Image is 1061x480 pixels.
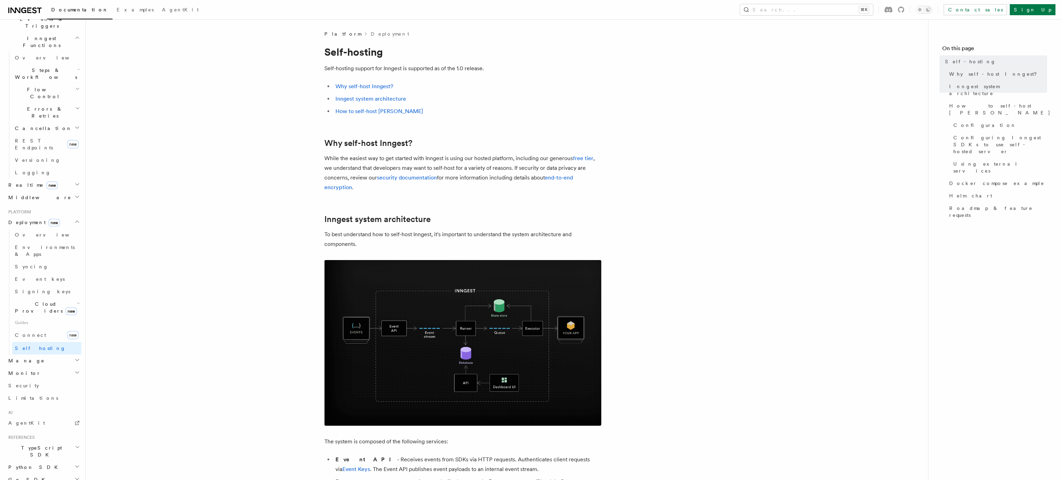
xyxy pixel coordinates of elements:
[15,55,86,61] span: Overview
[12,154,81,166] a: Versioning
[324,214,431,224] a: Inngest system architecture
[324,138,412,148] a: Why self-host Inngest?
[6,216,81,229] button: Deploymentnew
[945,58,996,65] span: Self-hosting
[6,410,13,415] span: AI
[46,182,58,189] span: new
[117,7,154,12] span: Examples
[324,30,361,37] span: Platform
[573,155,593,161] a: free tier
[6,16,75,29] span: Events & Triggers
[946,202,1047,221] a: Roadmap & feature requests
[12,273,81,285] a: Event keys
[12,67,77,81] span: Steps & Workflows
[335,456,397,463] strong: Event API
[51,7,108,12] span: Documentation
[12,83,81,103] button: Flow Control
[15,289,70,294] span: Signing keys
[8,383,39,388] span: Security
[324,64,601,73] p: Self-hosting support for Inngest is supported as of the 1.0 release.
[377,174,437,181] a: security documentation
[15,170,51,175] span: Logging
[6,435,35,440] span: References
[12,135,81,154] a: REST Endpointsnew
[12,342,81,354] a: Self hosting
[158,2,203,19] a: AgentKit
[6,229,81,354] div: Deploymentnew
[942,44,1047,55] h4: On this page
[6,354,81,367] button: Manage
[12,122,81,135] button: Cancellation
[67,331,79,339] span: new
[15,138,53,150] span: REST Endpoints
[15,264,48,269] span: Syncing
[951,119,1047,131] a: Configuration
[335,95,406,102] a: Inngest system architecture
[949,71,1042,77] span: Why self-host Inngest?
[740,4,873,15] button: Search...⌘K
[951,131,1047,158] a: Configuring Inngest SDKs to use self-hosted server
[949,102,1051,116] span: How to self-host [PERSON_NAME]
[12,86,75,100] span: Flow Control
[951,158,1047,177] a: Using external services
[15,232,86,238] span: Overview
[953,160,1047,174] span: Using external services
[371,30,409,37] a: Deployment
[6,194,71,201] span: Middleware
[324,437,601,446] p: The system is composed of the following services:
[6,32,81,52] button: Inngest Functions
[6,209,31,215] span: Platform
[67,140,79,148] span: new
[6,13,81,32] button: Events & Triggers
[6,417,81,429] a: AgentKit
[6,191,81,204] button: Middleware
[12,298,81,317] button: Cloud Providersnew
[942,55,1047,68] a: Self-hosting
[162,7,199,12] span: AgentKit
[65,307,77,315] span: new
[12,64,81,83] button: Steps & Workflows
[12,103,81,122] button: Errors & Retries
[949,192,992,199] span: Helm chart
[324,46,601,58] h1: Self-hosting
[6,219,60,226] span: Deployment
[946,68,1047,80] a: Why self-host Inngest?
[12,260,81,273] a: Syncing
[6,35,75,49] span: Inngest Functions
[8,395,58,401] span: Limitations
[12,105,75,119] span: Errors & Retries
[6,179,81,191] button: Realtimenew
[6,464,62,471] span: Python SDK
[946,100,1047,119] a: How to self-host [PERSON_NAME]
[6,52,81,179] div: Inngest Functions
[324,230,601,249] p: To best understand how to self-host Inngest, it's important to understand the system architecture...
[946,80,1047,100] a: Inngest system architecture
[12,285,81,298] a: Signing keys
[333,455,601,474] li: - Receives events from SDKs via HTTP requests. Authenticates client requests via . The Event API ...
[15,345,66,351] span: Self hosting
[342,466,370,472] a: Event Keys
[12,166,81,179] a: Logging
[6,370,41,377] span: Monitor
[953,122,1016,129] span: Configuration
[6,367,81,379] button: Monitor
[953,134,1047,155] span: Configuring Inngest SDKs to use self-hosted server
[859,6,869,13] kbd: ⌘K
[15,332,46,338] span: Connect
[15,276,65,282] span: Event keys
[12,52,81,64] a: Overview
[6,357,45,364] span: Manage
[12,229,81,241] a: Overview
[916,6,932,14] button: Toggle dark mode
[12,328,81,342] a: Connectnew
[6,379,81,392] a: Security
[6,392,81,404] a: Limitations
[949,83,1047,97] span: Inngest system architecture
[949,205,1047,219] span: Roadmap & feature requests
[949,180,1044,187] span: Docker compose example
[15,244,75,257] span: Environments & Apps
[15,157,61,163] span: Versioning
[6,461,81,473] button: Python SDK
[113,2,158,19] a: Examples
[946,190,1047,202] a: Helm chart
